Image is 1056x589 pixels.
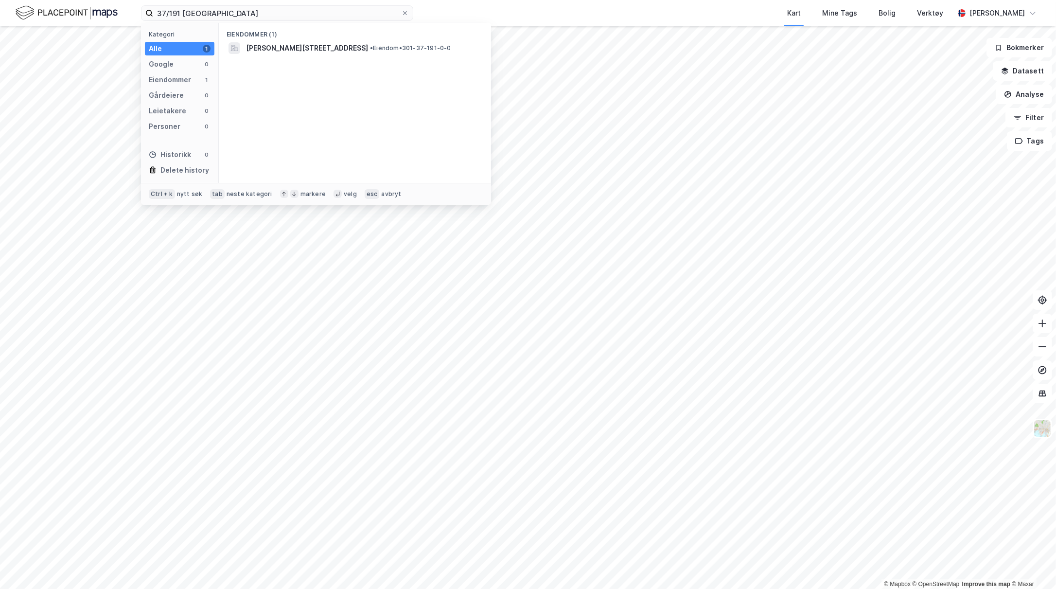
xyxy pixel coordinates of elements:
[822,7,857,19] div: Mine Tags
[203,107,211,115] div: 0
[1005,108,1052,127] button: Filter
[203,91,211,99] div: 0
[246,42,368,54] span: [PERSON_NAME][STREET_ADDRESS]
[300,190,326,198] div: markere
[1007,131,1052,151] button: Tags
[149,121,180,132] div: Personer
[149,149,191,161] div: Historikk
[913,581,960,588] a: OpenStreetMap
[203,60,211,68] div: 0
[986,38,1052,57] button: Bokmerker
[160,164,209,176] div: Delete history
[1033,419,1052,438] img: Z
[879,7,896,19] div: Bolig
[884,581,911,588] a: Mapbox
[962,581,1010,588] a: Improve this map
[203,45,211,53] div: 1
[1007,542,1056,589] div: Kontrollprogram for chat
[149,105,186,117] div: Leietakere
[996,85,1052,104] button: Analyse
[210,189,225,199] div: tab
[1007,542,1056,589] iframe: Chat Widget
[149,58,174,70] div: Google
[219,23,491,40] div: Eiendommer (1)
[227,190,272,198] div: neste kategori
[917,7,943,19] div: Verktøy
[370,44,451,52] span: Eiendom • 301-37-191-0-0
[344,190,357,198] div: velg
[969,7,1025,19] div: [PERSON_NAME]
[149,89,184,101] div: Gårdeiere
[149,43,162,54] div: Alle
[993,61,1052,81] button: Datasett
[177,190,203,198] div: nytt søk
[153,6,401,20] input: Søk på adresse, matrikkel, gårdeiere, leietakere eller personer
[149,189,175,199] div: Ctrl + k
[381,190,401,198] div: avbryt
[370,44,373,52] span: •
[203,151,211,159] div: 0
[149,74,191,86] div: Eiendommer
[365,189,380,199] div: esc
[16,4,118,21] img: logo.f888ab2527a4732fd821a326f86c7f29.svg
[203,76,211,84] div: 1
[787,7,801,19] div: Kart
[149,31,214,38] div: Kategori
[203,123,211,130] div: 0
